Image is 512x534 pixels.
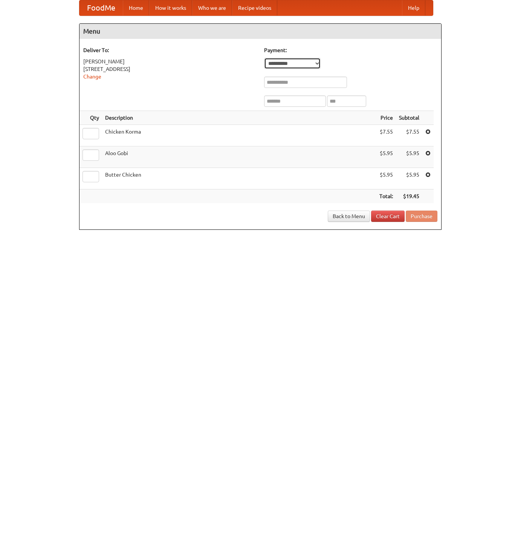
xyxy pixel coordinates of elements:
a: Who we are [192,0,232,15]
a: Help [402,0,425,15]
a: Home [123,0,149,15]
h4: Menu [79,24,441,39]
h5: Deliver To: [83,46,257,54]
th: Subtotal [396,111,422,125]
a: FoodMe [79,0,123,15]
a: Clear Cart [371,211,405,222]
a: Back to Menu [328,211,370,222]
th: $19.45 [396,189,422,203]
td: $7.55 [396,125,422,146]
td: Butter Chicken [102,168,376,189]
td: Aloo Gobi [102,146,376,168]
th: Total: [376,189,396,203]
a: Change [83,74,101,80]
td: $5.95 [396,168,422,189]
a: How it works [149,0,192,15]
div: [STREET_ADDRESS] [83,65,257,73]
td: $5.95 [396,146,422,168]
td: $5.95 [376,168,396,189]
th: Price [376,111,396,125]
td: $7.55 [376,125,396,146]
td: $5.95 [376,146,396,168]
td: Chicken Korma [102,125,376,146]
th: Qty [79,111,102,125]
th: Description [102,111,376,125]
button: Purchase [406,211,437,222]
div: [PERSON_NAME] [83,58,257,65]
a: Recipe videos [232,0,277,15]
h5: Payment: [264,46,437,54]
